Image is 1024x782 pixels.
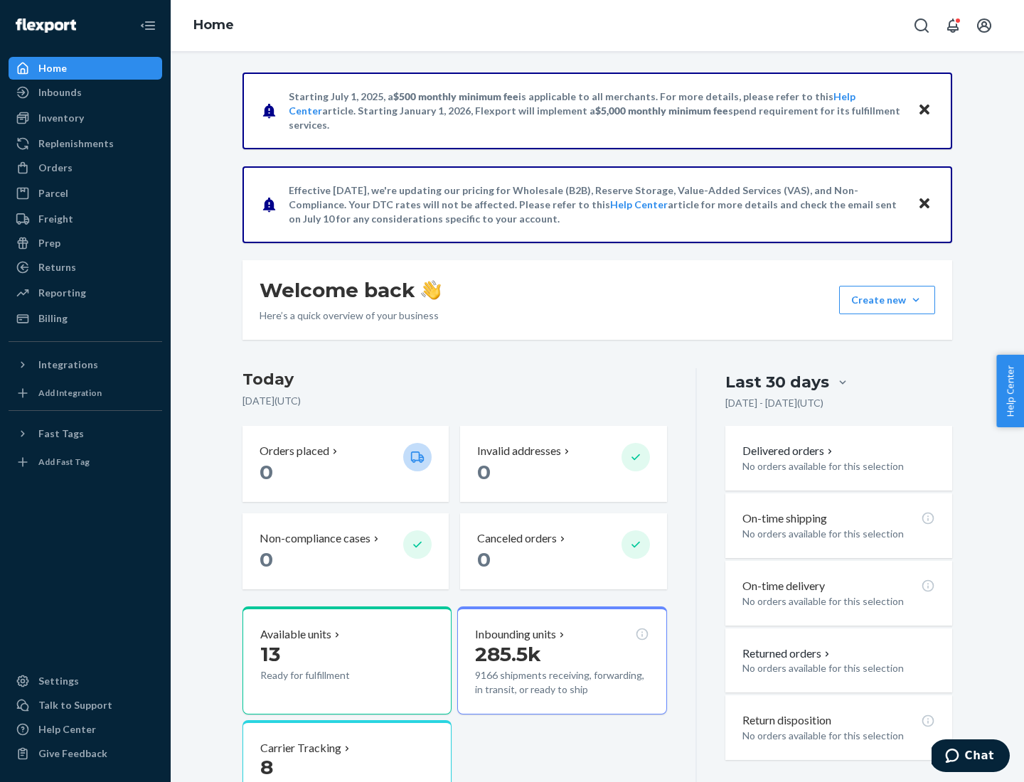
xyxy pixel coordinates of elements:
button: Help Center [996,355,1024,427]
div: Give Feedback [38,746,107,761]
button: Available units13Ready for fulfillment [242,606,452,714]
div: Inbounds [38,85,82,100]
span: 0 [477,547,491,572]
p: On-time shipping [742,510,827,527]
button: Close [915,194,934,215]
h1: Welcome back [260,277,441,303]
a: Freight [9,208,162,230]
p: No orders available for this selection [742,594,935,609]
span: 13 [260,642,280,666]
p: 9166 shipments receiving, forwarding, in transit, or ready to ship [475,668,649,697]
div: Freight [38,212,73,226]
button: Open notifications [939,11,967,40]
p: No orders available for this selection [742,729,935,743]
button: Orders placed 0 [242,426,449,502]
iframe: Opens a widget where you can chat to one of our agents [932,739,1010,775]
a: Inventory [9,107,162,129]
div: Fast Tags [38,427,84,441]
a: Add Integration [9,382,162,405]
button: Open Search Box [907,11,936,40]
button: Open account menu [970,11,998,40]
a: Reporting [9,282,162,304]
p: No orders available for this selection [742,459,935,473]
a: Settings [9,670,162,692]
button: Inbounding units285.5k9166 shipments receiving, forwarding, in transit, or ready to ship [457,606,666,714]
p: Carrier Tracking [260,740,341,756]
div: Prep [38,236,60,250]
img: Flexport logo [16,18,76,33]
p: On-time delivery [742,578,825,594]
div: Integrations [38,358,98,372]
p: Orders placed [260,443,329,459]
p: Canceled orders [477,530,557,547]
p: No orders available for this selection [742,661,935,675]
button: Close [915,100,934,121]
button: Create new [839,286,935,314]
div: Billing [38,311,68,326]
div: Home [38,61,67,75]
a: Billing [9,307,162,330]
span: 8 [260,755,273,779]
p: Inbounding units [475,626,556,643]
div: Add Integration [38,387,102,399]
a: Inbounds [9,81,162,104]
span: 0 [260,547,273,572]
button: Integrations [9,353,162,376]
a: Orders [9,156,162,179]
img: hand-wave emoji [421,280,441,300]
p: No orders available for this selection [742,527,935,541]
div: Returns [38,260,76,274]
p: [DATE] ( UTC ) [242,394,667,408]
button: Invalid addresses 0 [460,426,666,502]
div: Replenishments [38,136,114,151]
span: $5,000 monthly minimum fee [595,105,728,117]
p: Here’s a quick overview of your business [260,309,441,323]
div: Inventory [38,111,84,125]
ol: breadcrumbs [182,5,245,46]
div: Last 30 days [725,371,829,393]
p: Starting July 1, 2025, a is applicable to all merchants. For more details, please refer to this a... [289,90,904,132]
a: Replenishments [9,132,162,155]
a: Add Fast Tag [9,451,162,473]
p: Ready for fulfillment [260,668,392,682]
div: Orders [38,161,73,175]
a: Help Center [610,198,668,210]
span: 285.5k [475,642,541,666]
a: Help Center [9,718,162,741]
button: Canceled orders 0 [460,513,666,589]
div: Parcel [38,186,68,200]
div: Add Fast Tag [38,456,90,468]
p: Non-compliance cases [260,530,370,547]
button: Delivered orders [742,443,836,459]
button: Close Navigation [134,11,162,40]
button: Fast Tags [9,422,162,445]
a: Prep [9,232,162,255]
span: $500 monthly minimum fee [393,90,518,102]
a: Returns [9,256,162,279]
p: Return disposition [742,712,831,729]
p: Available units [260,626,331,643]
span: 0 [260,460,273,484]
p: Invalid addresses [477,443,561,459]
div: Reporting [38,286,86,300]
p: [DATE] - [DATE] ( UTC ) [725,396,823,410]
button: Non-compliance cases 0 [242,513,449,589]
a: Home [9,57,162,80]
button: Returned orders [742,646,833,662]
span: 0 [477,460,491,484]
p: Effective [DATE], we're updating our pricing for Wholesale (B2B), Reserve Storage, Value-Added Se... [289,183,904,226]
h3: Today [242,368,667,391]
a: Parcel [9,182,162,205]
button: Talk to Support [9,694,162,717]
div: Settings [38,674,79,688]
button: Give Feedback [9,742,162,765]
div: Help Center [38,722,96,737]
div: Talk to Support [38,698,112,712]
a: Home [193,17,234,33]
